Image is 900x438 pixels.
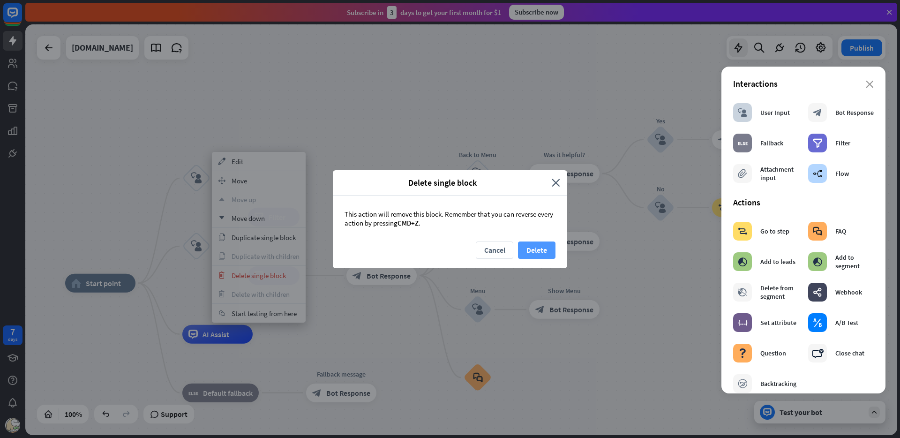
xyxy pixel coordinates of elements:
i: filter [813,138,823,148]
div: Webhook [835,288,862,296]
i: block_bot_response [813,108,822,117]
div: Set attribute [760,318,796,327]
div: Filter [835,139,850,147]
div: Add to leads [760,257,795,266]
div: Fallback [760,139,783,147]
button: Delete [518,242,555,259]
i: block_attachment [738,169,747,178]
div: This action will remove this block. Remember that you can reverse every action by pressing . [333,196,567,242]
i: block_user_input [738,108,747,117]
i: block_question [738,348,747,358]
span: CMD+Z [397,219,419,227]
i: close [866,81,874,88]
div: Flow [835,169,849,178]
i: block_set_attribute [738,318,748,327]
div: Backtracking [760,379,796,388]
div: Interactions [733,78,874,89]
div: User Input [760,108,790,117]
i: webhooks [813,287,822,297]
i: block_ab_testing [813,318,822,327]
div: Delete from segment [760,284,799,301]
div: Attachment input [760,165,799,182]
div: Question [760,349,786,357]
div: Go to step [760,227,789,235]
div: A/B Test [835,318,858,327]
div: Add to segment [835,253,874,270]
i: block_backtracking [738,379,748,388]
i: block_fallback [738,138,748,148]
button: Cancel [476,242,513,259]
button: Open LiveChat chat widget [7,4,36,32]
div: Actions [733,197,874,208]
i: block_add_to_segment [813,257,822,266]
i: block_add_to_segment [738,257,747,266]
div: Bot Response [835,108,874,117]
i: builder_tree [813,169,823,178]
i: block_close_chat [812,348,824,358]
i: close [552,177,560,188]
i: block_goto [738,227,748,236]
i: block_delete_from_segment [738,287,747,297]
span: Delete single block [340,177,545,188]
div: FAQ [835,227,846,235]
i: block_faq [813,227,822,236]
div: Close chat [835,349,864,357]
